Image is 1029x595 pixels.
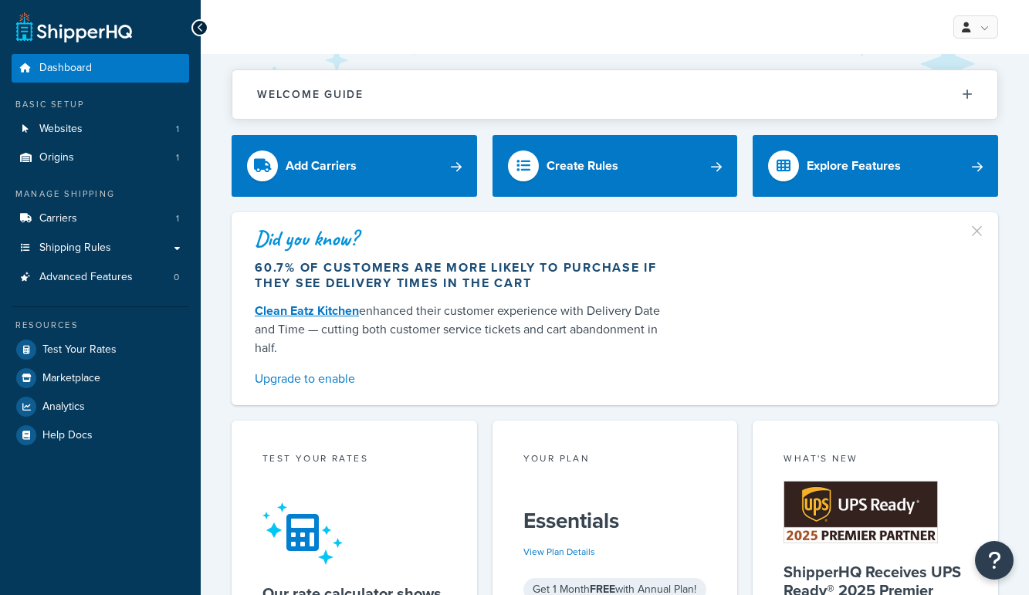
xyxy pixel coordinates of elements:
[12,364,189,392] a: Marketplace
[12,263,189,292] li: Advanced Features
[12,319,189,332] div: Resources
[174,271,179,284] span: 0
[12,144,189,172] a: Origins1
[42,429,93,442] span: Help Docs
[12,205,189,233] a: Carriers1
[39,123,83,136] span: Websites
[232,135,477,197] a: Add Carriers
[784,451,967,469] div: What's New
[12,115,189,144] li: Websites
[807,155,901,177] div: Explore Features
[12,115,189,144] a: Websites1
[12,188,189,201] div: Manage Shipping
[12,336,189,363] a: Test Your Rates
[39,271,133,284] span: Advanced Features
[257,89,364,100] h2: Welcome Guide
[12,144,189,172] li: Origins
[547,155,618,177] div: Create Rules
[753,135,998,197] a: Explore Features
[176,151,179,164] span: 1
[232,70,997,119] button: Welcome Guide
[12,234,189,262] a: Shipping Rules
[12,393,189,421] a: Analytics
[39,212,77,225] span: Carriers
[39,151,74,164] span: Origins
[523,451,707,469] div: Your Plan
[12,54,189,83] a: Dashboard
[255,302,359,319] a: Clean Eatz Kitchen
[255,302,669,357] div: enhanced their customer experience with Delivery Date and Time — cutting both customer service ti...
[176,123,179,136] span: 1
[262,451,446,469] div: Test your rates
[492,135,738,197] a: Create Rules
[42,401,85,414] span: Analytics
[12,205,189,233] li: Carriers
[12,421,189,449] a: Help Docs
[286,155,357,177] div: Add Carriers
[12,263,189,292] a: Advanced Features0
[523,509,707,533] h5: Essentials
[176,212,179,225] span: 1
[39,62,92,75] span: Dashboard
[42,343,117,357] span: Test Your Rates
[12,98,189,111] div: Basic Setup
[523,545,595,559] a: View Plan Details
[255,368,669,390] a: Upgrade to enable
[975,541,1014,580] button: Open Resource Center
[39,242,111,255] span: Shipping Rules
[255,228,669,249] div: Did you know?
[255,260,669,291] div: 60.7% of customers are more likely to purchase if they see delivery times in the cart
[42,372,100,385] span: Marketplace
